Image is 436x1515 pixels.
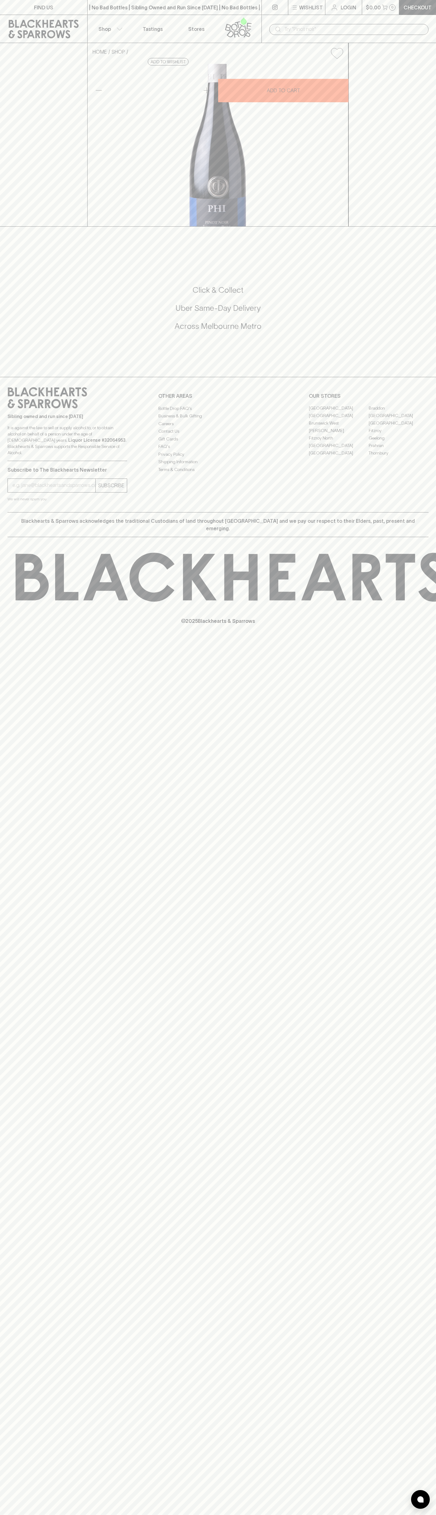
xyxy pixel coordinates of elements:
a: Contact Us [158,428,278,435]
button: Add to wishlist [328,46,346,61]
h5: Across Melbourne Metro [7,321,429,331]
input: e.g. jane@blackheartsandsparrows.com.au [12,480,95,490]
p: Checkout [404,4,432,11]
p: FIND US [34,4,53,11]
a: [GEOGRAPHIC_DATA] [369,420,429,427]
p: Stores [188,25,204,33]
a: [GEOGRAPHIC_DATA] [309,412,369,420]
button: ADD TO CART [218,79,348,102]
input: Try "Pinot noir" [284,24,424,34]
div: Call to action block [7,260,429,364]
a: Prahran [369,442,429,450]
a: Careers [158,420,278,427]
button: SUBSCRIBE [96,479,127,492]
p: Shop [98,25,111,33]
p: It is against the law to sell or supply alcohol to, or to obtain alcohol on behalf of a person un... [7,425,127,456]
strong: Liquor License #32064953 [68,438,126,443]
a: [PERSON_NAME] [309,427,369,435]
a: Business & Bulk Gifting [158,412,278,420]
p: ADD TO CART [267,87,300,94]
p: OTHER AREAS [158,392,278,400]
a: HOME [93,49,107,55]
a: Fitzroy [369,427,429,435]
a: [GEOGRAPHIC_DATA] [369,412,429,420]
p: We will never spam you [7,496,127,502]
h5: Uber Same-Day Delivery [7,303,429,313]
a: Terms & Conditions [158,466,278,473]
a: [GEOGRAPHIC_DATA] [309,442,369,450]
p: Wishlist [299,4,323,11]
p: Subscribe to The Blackhearts Newsletter [7,466,127,474]
a: Gift Cards [158,435,278,443]
a: Fitzroy North [309,435,369,442]
p: SUBSCRIBE [98,482,124,489]
p: Sibling owned and run since [DATE] [7,413,127,420]
button: Add to wishlist [148,58,189,65]
a: Bottle Drop FAQ's [158,405,278,412]
a: Thornbury [369,450,429,457]
p: OUR STORES [309,392,429,400]
p: Tastings [143,25,163,33]
h5: Click & Collect [7,285,429,295]
a: Shipping Information [158,458,278,466]
p: Blackhearts & Sparrows acknowledges the traditional Custodians of land throughout [GEOGRAPHIC_DAT... [12,517,424,532]
img: bubble-icon [417,1496,424,1503]
a: [GEOGRAPHIC_DATA] [309,405,369,412]
a: SHOP [112,49,125,55]
p: $0.00 [366,4,381,11]
a: [GEOGRAPHIC_DATA] [309,450,369,457]
a: Stores [175,15,218,43]
a: Braddon [369,405,429,412]
a: Brunswick West [309,420,369,427]
button: Shop [88,15,131,43]
a: Tastings [131,15,175,43]
a: Geelong [369,435,429,442]
img: 26836.png [88,64,348,226]
p: Login [341,4,356,11]
p: 0 [391,6,394,9]
a: Privacy Policy [158,450,278,458]
a: FAQ's [158,443,278,450]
